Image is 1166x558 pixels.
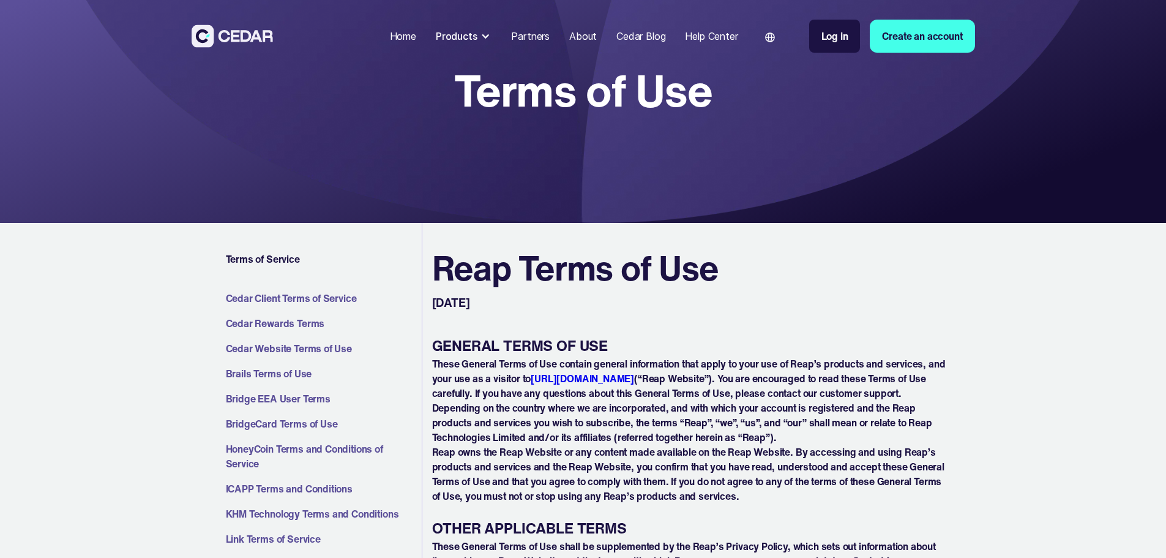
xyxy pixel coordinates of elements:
div: Partners [511,29,550,43]
a: About [564,23,602,50]
p: ‍ [432,503,951,518]
img: world icon [765,32,775,42]
a: Cedar Client Terms of Service [226,291,417,306]
h4: Terms of Service [226,252,417,266]
a: Link Terms of Service [226,532,417,546]
a: Cedar Rewards Terms [226,316,417,331]
a: Log in [809,20,861,53]
a: BridgeCard Terms of Use [226,417,417,431]
a: Cedar Website Terms of Use [226,341,417,356]
a: KHM Technology Terms and Conditions [226,507,417,521]
a: Bridge EEA User Terms [226,391,417,406]
div: Products [431,24,497,48]
div: Cedar Blog [616,29,665,43]
h2: Reap Terms of Use [432,247,719,288]
div: Products [436,29,477,43]
a: Brails Terms of Use [226,366,417,381]
a: Help Center [680,23,742,50]
div: Help Center [685,29,738,43]
div: About [569,29,597,43]
p: [DATE] [432,294,473,312]
a: Partners [506,23,555,50]
a: Home [385,23,421,50]
h6: GENERAL TERMS OF USE [432,336,951,356]
div: Log in [821,29,848,43]
h1: Terms of Use [454,69,712,112]
div: Home [390,29,416,43]
a: Cedar Blog [611,23,670,50]
a: [URL][DOMAIN_NAME] [531,371,634,386]
a: ICAPP Terms and Conditions [226,481,417,496]
p: Depending on the country where we are incorporated, and with which your account is registered and... [432,401,951,445]
strong: OTHER APPLICABLE TERMS [432,517,627,539]
a: Create an account [870,20,974,53]
a: HoneyCoin Terms and Conditions of Service [226,442,417,471]
p: Reap owns the Reap Website or any content made available on the Reap Website. By accessing and us... [432,445,951,503]
p: These General Terms of Use contain general information that apply to your use of Reap’s products ... [432,356,951,401]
